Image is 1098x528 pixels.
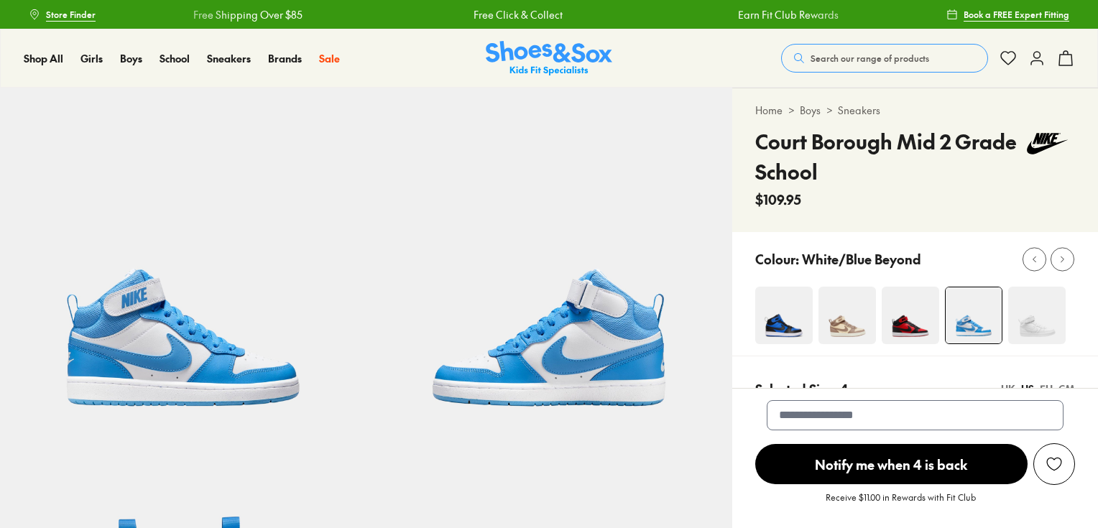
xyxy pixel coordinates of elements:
a: Shoes & Sox [486,41,612,76]
img: SNS_Logo_Responsive.svg [486,41,612,76]
a: Boys [800,103,821,118]
span: Sale [319,51,340,65]
span: Notify me when 4 is back [755,444,1028,484]
img: Vendor logo [1020,126,1075,161]
a: Earn Fit Club Rewards [737,7,838,22]
a: Boys [120,51,142,66]
img: 4-498035_1 [755,287,813,344]
span: $109.95 [755,190,801,209]
p: Selected Size: 4 [755,379,849,399]
span: Boys [120,51,142,65]
img: 4-501904_1 [818,287,876,344]
span: School [160,51,190,65]
p: Receive $11.00 in Rewards with Fit Club [826,491,976,517]
a: Brands [268,51,302,66]
p: White/Blue Beyond [802,249,921,269]
a: Store Finder [29,1,96,27]
button: Add to Wishlist [1033,443,1075,485]
a: Sneakers [838,103,880,118]
a: Free Click & Collect [473,7,562,22]
a: Home [755,103,783,118]
span: Brands [268,51,302,65]
a: Sale [319,51,340,66]
span: Shop All [24,51,63,65]
div: CM [1058,381,1075,397]
a: Sneakers [207,51,251,66]
button: Notify me when 4 is back [755,443,1028,485]
span: Book a FREE Expert Fitting [964,8,1069,21]
p: Colour: [755,249,799,269]
a: School [160,51,190,66]
a: Shop All [24,51,63,66]
a: Girls [80,51,103,66]
h4: Court Borough Mid 2 Grade School [755,126,1020,187]
div: EU [1040,381,1053,397]
span: Search our range of products [811,52,929,65]
img: 5-527597_1 [366,88,732,453]
span: Sneakers [207,51,251,65]
div: US [1021,381,1034,397]
span: Girls [80,51,103,65]
button: Search our range of products [781,44,988,73]
a: Free Shipping Over $85 [193,7,302,22]
img: 4-501898_1 [882,287,939,344]
div: UK [1001,381,1015,397]
a: Book a FREE Expert Fitting [946,1,1069,27]
span: Store Finder [46,8,96,21]
div: > > [755,103,1075,118]
img: 4-476274_1 [1008,287,1066,344]
img: 4-527596_1 [946,287,1002,343]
